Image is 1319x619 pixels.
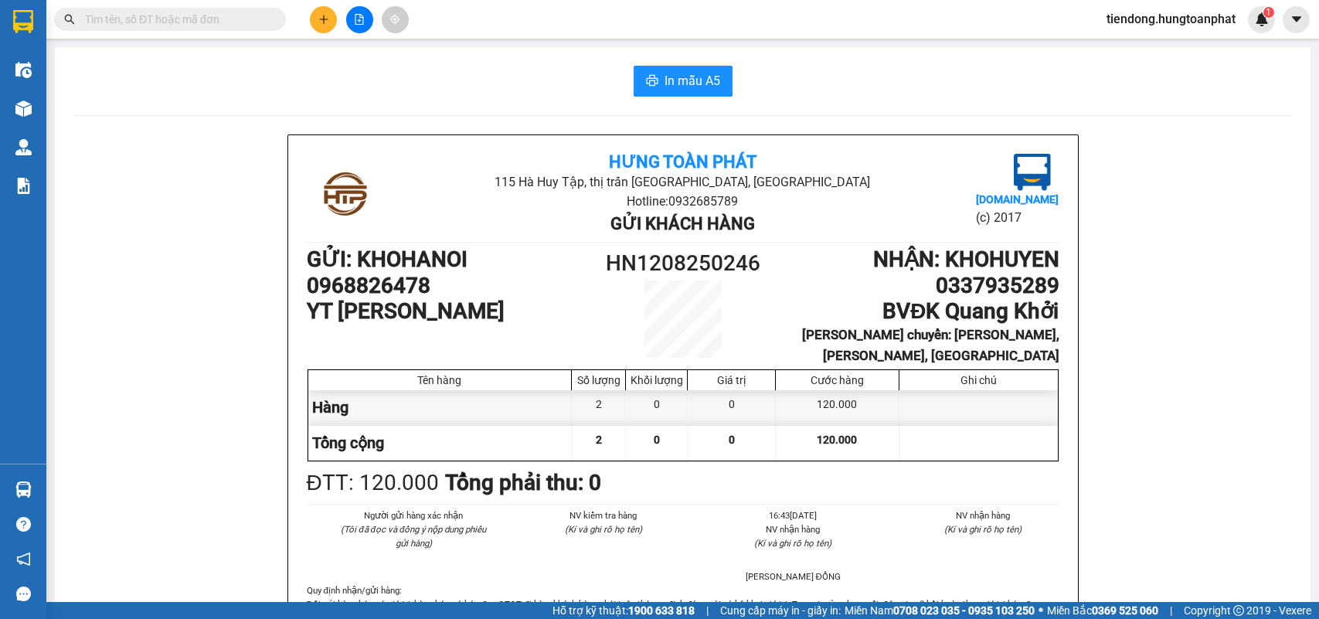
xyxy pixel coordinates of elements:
[630,374,683,386] div: Khối lượng
[780,374,894,386] div: Cước hàng
[1266,7,1271,18] span: 1
[382,6,409,33] button: aim
[692,374,771,386] div: Giá trị
[976,193,1059,206] b: [DOMAIN_NAME]
[307,273,589,299] h1: 0968826478
[13,10,33,33] img: logo-vxr
[432,172,933,192] li: 115 Hà Huy Tập, thị trấn [GEOGRAPHIC_DATA], [GEOGRAPHIC_DATA]
[527,508,680,522] li: NV kiểm tra hàng
[307,597,1059,611] p: Đối với hàng hóa có giá trị, hàng hóa có hóa đơn GTGT đi kèm khách hàng phải tuân thủ quy định đó...
[1255,12,1269,26] img: icon-new-feature
[572,390,626,425] div: 2
[338,508,491,522] li: Người gửi hàng xác nhận
[665,71,720,90] span: In mẫu A5
[310,6,337,33] button: plus
[1047,602,1158,619] span: Miền Bắc
[307,298,589,325] h1: YT [PERSON_NAME]
[589,247,777,281] h1: HN1208250246
[64,14,75,25] span: search
[308,390,573,425] div: Hàng
[1092,604,1158,617] strong: 0369 525 060
[610,214,755,233] b: Gửi khách hàng
[1283,6,1310,33] button: caret-down
[1170,602,1172,619] span: |
[777,298,1059,325] h1: BVĐK Quang Khởi
[576,374,621,386] div: Số lượng
[307,466,439,500] div: ĐTT : 120.000
[776,390,899,425] div: 120.000
[15,100,32,117] img: warehouse-icon
[906,508,1059,522] li: NV nhận hàng
[817,434,857,446] span: 120.000
[307,154,384,231] img: logo.jpg
[1094,9,1248,29] span: tiendong.hungtoanphat
[552,602,695,619] span: Hỗ trợ kỹ thuật:
[312,374,568,386] div: Tên hàng
[15,139,32,155] img: warehouse-icon
[1014,154,1051,191] img: logo.jpg
[646,74,658,89] span: printer
[754,538,831,549] i: (Kí và ghi rõ họ tên)
[944,524,1022,535] i: (Kí và ghi rõ họ tên)
[802,327,1059,363] b: [PERSON_NAME] chuyển: [PERSON_NAME], [PERSON_NAME], [GEOGRAPHIC_DATA]
[628,604,695,617] strong: 1900 633 818
[976,208,1059,227] li: (c) 2017
[903,374,1054,386] div: Ghi chú
[873,247,1059,272] b: NHẬN : KHOHUYEN
[688,390,776,425] div: 0
[609,152,756,172] b: Hưng Toàn Phát
[893,604,1035,617] strong: 0708 023 035 - 0935 103 250
[341,524,486,549] i: (Tôi đã đọc và đồng ý nộp dung phiếu gửi hàng)
[307,247,467,272] b: GỬI : KHOHANOI
[318,14,329,25] span: plus
[16,587,31,601] span: message
[729,434,735,446] span: 0
[720,602,841,619] span: Cung cấp máy in - giấy in:
[15,481,32,498] img: warehouse-icon
[389,14,400,25] span: aim
[654,434,660,446] span: 0
[16,517,31,532] span: question-circle
[565,524,642,535] i: (Kí và ghi rõ họ tên)
[777,273,1059,299] h1: 0337935289
[16,552,31,566] span: notification
[845,602,1035,619] span: Miền Nam
[626,390,688,425] div: 0
[354,14,365,25] span: file-add
[1233,605,1244,616] span: copyright
[15,62,32,78] img: warehouse-icon
[1290,12,1304,26] span: caret-down
[15,178,32,194] img: solution-icon
[1263,7,1274,18] sup: 1
[717,508,870,522] li: 16:43[DATE]
[717,570,870,583] li: [PERSON_NAME] ĐỒNG
[312,434,384,452] span: Tổng cộng
[445,470,601,495] b: Tổng phải thu: 0
[706,602,709,619] span: |
[1039,607,1043,614] span: ⚪️
[85,11,267,28] input: Tìm tên, số ĐT hoặc mã đơn
[634,66,733,97] button: printerIn mẫu A5
[346,6,373,33] button: file-add
[717,522,870,536] li: NV nhận hàng
[596,434,602,446] span: 2
[432,192,933,211] li: Hotline: 0932685789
